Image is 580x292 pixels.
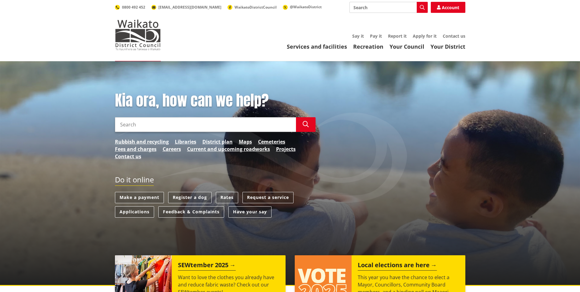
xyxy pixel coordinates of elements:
[349,2,428,13] input: Search input
[115,145,157,153] a: Fees and charges
[115,153,141,160] a: Contact us
[430,43,465,50] a: Your District
[158,206,224,218] a: Feedback & Complaints
[390,43,424,50] a: Your Council
[413,33,437,39] a: Apply for it
[258,138,285,145] a: Cemeteries
[151,5,221,10] a: [EMAIL_ADDRESS][DOMAIN_NAME]
[178,261,236,271] h2: SEWtember 2025
[388,33,407,39] a: Report it
[202,138,233,145] a: District plan
[370,33,382,39] a: Pay it
[187,145,270,153] a: Current and upcoming roadworks
[115,5,145,10] a: 0800 492 452
[358,261,437,271] h2: Local elections are here
[242,192,294,203] a: Request a service
[352,33,364,39] a: Say it
[216,192,238,203] a: Rates
[115,92,316,110] h1: Kia ora, how can we help?
[115,175,154,186] h2: Do it online
[276,145,296,153] a: Projects
[290,4,322,9] span: @WaikatoDistrict
[175,138,196,145] a: Libraries
[228,206,272,218] a: Have your say
[115,192,164,203] a: Make a payment
[443,33,465,39] a: Contact us
[227,5,277,10] a: WaikatoDistrictCouncil
[115,117,296,132] input: Search input
[287,43,347,50] a: Services and facilities
[163,145,181,153] a: Careers
[283,4,322,9] a: @WaikatoDistrict
[158,5,221,10] span: [EMAIL_ADDRESS][DOMAIN_NAME]
[431,2,465,13] a: Account
[115,138,169,145] a: Rubbish and recycling
[239,138,252,145] a: Maps
[115,20,161,50] img: Waikato District Council - Te Kaunihera aa Takiwaa o Waikato
[235,5,277,10] span: WaikatoDistrictCouncil
[353,43,383,50] a: Recreation
[122,5,145,10] span: 0800 492 452
[115,206,154,218] a: Applications
[168,192,212,203] a: Register a dog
